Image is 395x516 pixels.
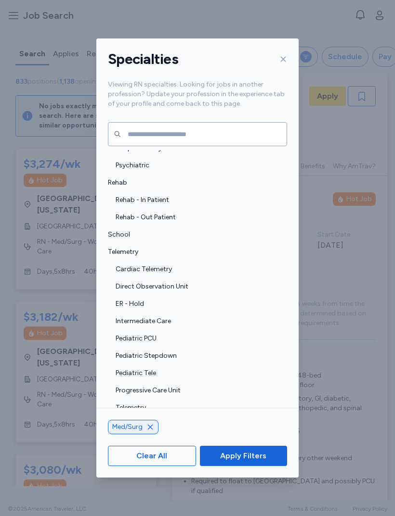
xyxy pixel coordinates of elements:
[96,80,299,120] div: Viewing RN specialties. Looking for jobs in another profession? Update your profession in the exp...
[116,403,281,413] span: Telemetry
[108,230,281,239] span: School
[116,334,281,343] span: Pediatric PCU
[116,264,281,274] span: Cardiac Telemetry
[116,195,281,205] span: Rehab - In Patient
[108,247,281,257] span: Telemetry
[116,161,281,170] span: Psychiatric
[108,446,196,466] button: Clear All
[116,368,281,378] span: Pediatric Tele
[136,450,167,462] span: Clear All
[116,316,281,326] span: Intermediate Care
[112,422,143,432] span: Med/Surg
[116,282,281,291] span: Direct Observation Unit
[220,450,266,462] span: Apply Filters
[116,351,281,361] span: Pediatric Stepdown
[116,299,281,309] span: ER - Hold
[108,178,281,188] span: Rehab
[108,50,178,68] h1: Specialties
[200,446,287,466] button: Apply Filters
[116,213,281,222] span: Rehab - Out Patient
[116,386,281,395] span: Progressive Care Unit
